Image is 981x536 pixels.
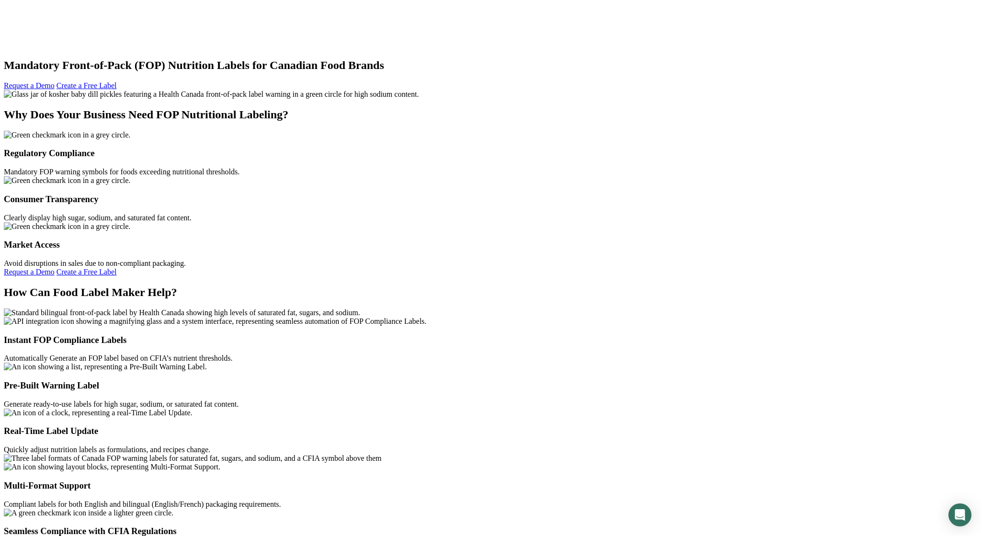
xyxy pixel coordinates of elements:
h3: Real-Time Label Update [4,426,977,436]
a: Create a Free Label [57,268,117,276]
img: Green checkmark icon in a grey circle. [4,176,130,185]
img: Green checkmark icon in a grey circle. [4,222,130,231]
div: Open Intercom Messenger [948,503,971,526]
h3: Multi-Format Support [4,480,977,491]
img: An icon showing layout blocks, representing Multi-Format Support. [4,463,220,471]
img: An icon showing a list, representing a Pre-Built Warning Label. [4,363,207,371]
img: Standard bilingual front-of-pack label by Health Canada showing high levels of saturated fat, sug... [4,308,360,317]
a: Request a Demo [4,268,55,276]
div: Compliant labels for both English and bilingual (English/French) packaging requirements. [4,500,977,509]
img: A green checkmark icon inside a lighter green circle. [4,509,173,517]
div: Generate ready-to-use labels for high sugar, sodium, or saturated fat content. [4,400,977,409]
h3: Pre-Built Warning Label [4,380,977,391]
div: Quickly adjust nutrition labels as formulations, and recipes change. [4,445,977,454]
img: An icon of a clock, representing a real-Time Label Update. [4,409,193,417]
div: Mandatory FOP warning symbols for foods exceeding nutritional thresholds. [4,168,977,176]
img: Glass jar of kosher baby dill pickles featuring a Health Canada front-of-pack label warning in a ... [4,90,419,99]
h1: Mandatory Front-of-Pack (FOP) Nutrition Labels for Canadian Food Brands [4,59,977,72]
div: Automatically Generate an FOP label based on CFIA’s nutrient thresholds. [4,354,977,363]
h2: How Can Food Label Maker Help? [4,286,977,299]
a: Request a Demo [4,81,55,90]
h3: Consumer Transparency [4,194,977,205]
h3: Regulatory Compliance [4,148,977,159]
img: API integration icon showing a magnifying glass and a system interface, representing seamless aut... [4,317,426,326]
a: Create a Free Label [57,81,117,90]
h3: Instant FOP Compliance Labels [4,335,977,345]
div: Clearly display high sugar, sodium, and saturated fat content. [4,214,977,222]
img: Green checkmark icon in a grey circle. [4,131,130,139]
img: Three label formats of Canada FOP warning labels for saturated fat, sugars, and sodium, and a CFI... [4,454,382,463]
h2: Why Does Your Business Need FOP Nutritional Labeling? [4,108,977,121]
h3: Market Access [4,239,977,250]
div: Avoid disruptions in sales due to non-compliant packaging. [4,259,977,268]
